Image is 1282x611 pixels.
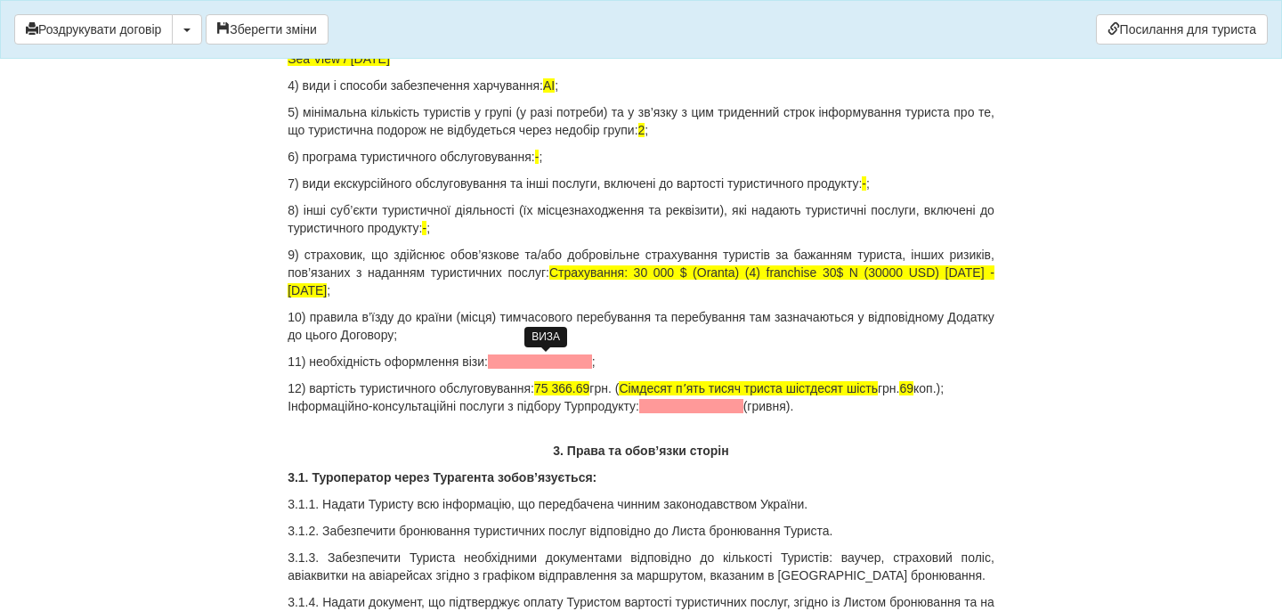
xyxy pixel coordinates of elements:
[862,176,866,191] span: -
[288,246,994,299] p: 9) страховик, що здійснює обов’язкове та/або добровільне страхування туристів за бажанням туриста...
[288,468,994,486] p: 3.1. Туроператор через Турагента зобов’язується:
[535,150,540,164] span: -
[638,123,645,137] span: 2
[288,175,994,192] p: 7) види екскурсійного обслуговування та інші послуги, включені до вартості туристичного продукту: ;
[288,148,994,166] p: 6) програма туристичного обслуговування: ;
[422,221,426,235] span: -
[288,379,994,415] p: 12) вартість туристичного обслуговування: грн. ( грн. коп.); Інформаційно-консультаційні послуги ...
[288,442,994,460] p: 3. Права та обов’язки сторін
[288,495,994,513] p: 3.1.1. Надати Туристу всю інформацію, що передбачена чинним законодавством України.
[619,381,878,395] span: Сімдесят пʼять тисяч триста шістдесят шість
[288,201,994,237] p: 8) інші суб’єкти туристичної діяльності (їх місцезнаходження та реквізити), які надають туристичн...
[14,14,173,45] button: Роздрукувати договір
[524,327,567,347] div: ВИЗА
[288,103,994,139] p: 5) мінімальна кількість туристів у групі (у разі потреби) та у зв’язку з цим триденний строк інфо...
[534,381,589,395] span: 75 366.69
[206,14,329,45] button: Зберегти зміни
[288,265,994,297] span: Страхування: 30 000 $ (Oranta) (4) franchise 30$ N (30000 USD) [DATE] - [DATE]
[1096,14,1268,45] a: Посилання для туриста
[288,308,994,344] p: 10) правила в’їзду до країни (місця) тимчасового перебування та перебування там зазначаються у ві...
[288,77,994,94] p: 4) види і способи забезпечення харчування: ;
[288,549,994,584] p: 3.1.3. Забезпечити Туриста необхідними документами відповідно до кількості Туристів: ваучер, стра...
[288,353,994,371] p: 11) необхідність оформлення візи: ;
[543,78,555,93] span: AI
[899,381,913,395] span: 69
[288,522,994,540] p: 3.1.2. Забезпечити бронювання туристичних послуг відповідно до Листа бронювання Туриста.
